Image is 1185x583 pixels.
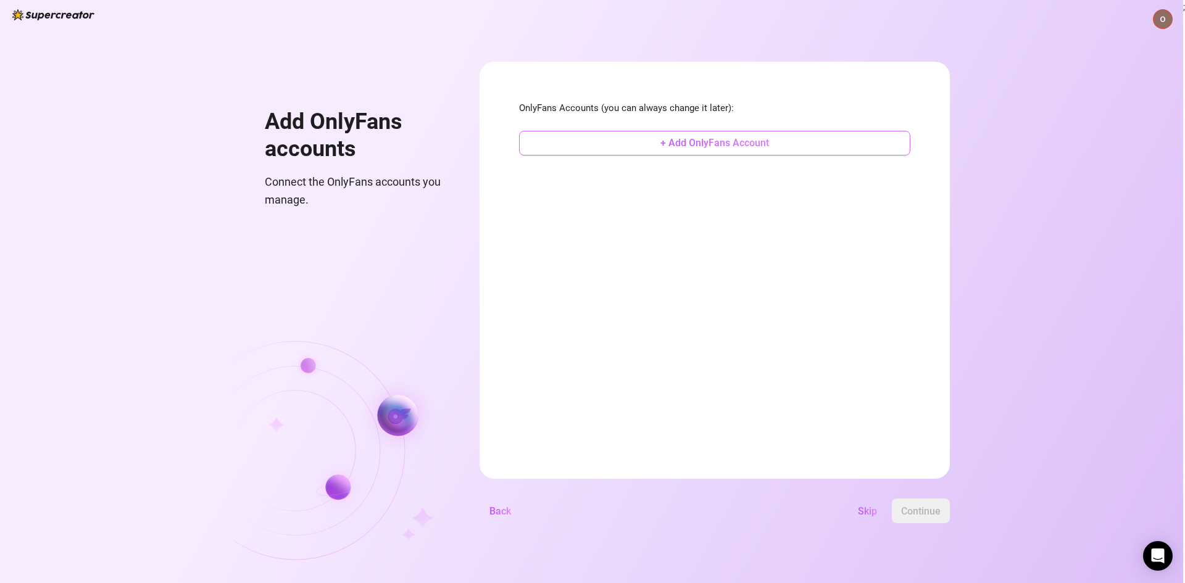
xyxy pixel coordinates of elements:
[12,9,94,20] img: logo
[265,109,450,162] h1: Add OnlyFans accounts
[660,137,769,149] span: + Add OnlyFans Account
[858,505,877,517] span: Skip
[265,173,450,209] span: Connect the OnlyFans accounts you manage.
[519,131,910,155] button: + Add OnlyFans Account
[1154,10,1172,28] img: ACg8ocI16CTtYqxQTF_4BHhOSD1jcPheJf6U8Zoo1yMUwKcChU3gSQ=s96-c
[1143,541,1173,571] div: Open Intercom Messenger
[519,101,910,116] span: OnlyFans Accounts (you can always change it later):
[892,498,950,523] button: Continue
[480,498,521,523] button: Back
[489,505,511,517] span: Back
[848,498,887,523] button: Skip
